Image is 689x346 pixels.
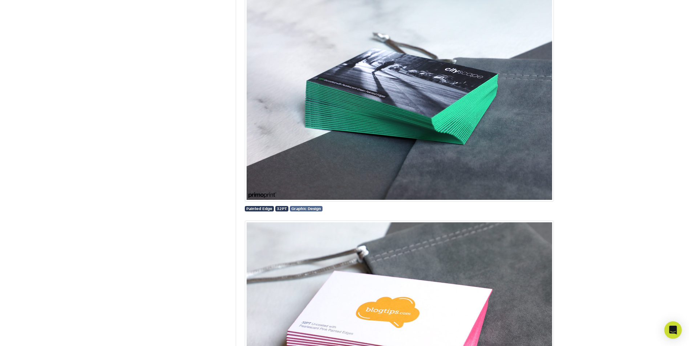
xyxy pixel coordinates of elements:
a: Painted Edge [245,206,274,211]
a: Graphic Design [290,206,323,211]
span: Graphic Design [291,206,321,211]
span: Painted Edge [246,206,272,211]
div: Open Intercom Messenger [664,321,682,339]
a: 32PT [275,206,288,211]
span: 32PT [277,206,287,211]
